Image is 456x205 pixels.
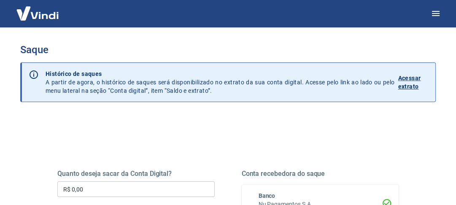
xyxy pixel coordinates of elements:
h5: Conta recebedora do saque [242,170,399,178]
img: Vindi [10,0,65,26]
p: Histórico de saques [46,70,394,78]
a: Acessar extrato [398,70,429,95]
h3: Saque [20,44,436,56]
p: Acessar extrato [398,74,429,91]
span: Banco [259,192,275,199]
p: A partir de agora, o histórico de saques será disponibilizado no extrato da sua conta digital. Ac... [46,70,394,95]
h5: Quanto deseja sacar da Conta Digital? [57,170,215,178]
